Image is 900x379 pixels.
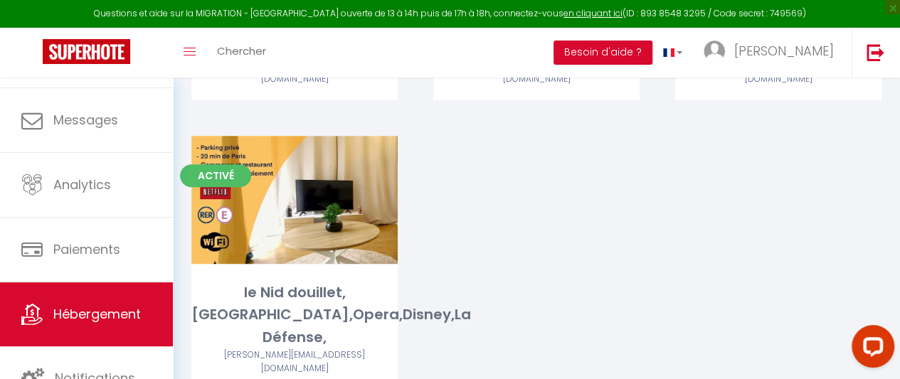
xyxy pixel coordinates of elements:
[734,42,834,60] span: [PERSON_NAME]
[840,319,900,379] iframe: LiveChat chat widget
[693,28,852,78] a: ... [PERSON_NAME]
[206,28,277,78] a: Chercher
[53,305,141,323] span: Hébergement
[53,240,120,258] span: Paiements
[704,41,725,62] img: ...
[53,176,111,193] span: Analytics
[554,41,652,65] button: Besoin d'aide ?
[43,39,130,64] img: Super Booking
[867,43,884,61] img: logout
[180,164,251,187] span: Activé
[252,186,337,214] a: Editer
[53,111,118,129] span: Messages
[191,282,398,348] div: le Nid douillet,[GEOGRAPHIC_DATA],Opera,Disney,La Défense,
[563,7,623,19] a: en cliquant ici
[191,348,398,375] div: Airbnb
[217,43,266,58] span: Chercher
